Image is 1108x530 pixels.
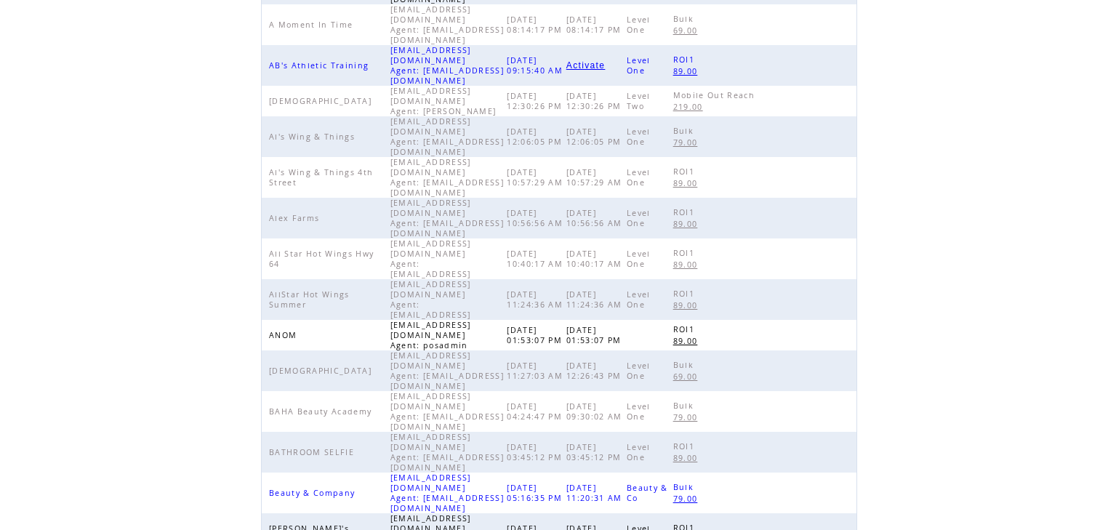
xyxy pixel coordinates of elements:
span: 89.00 [673,300,702,310]
span: Bulk [673,14,697,24]
span: [EMAIL_ADDRESS][DOMAIN_NAME] Agent: [PERSON_NAME] [390,86,500,116]
a: 89.00 [673,177,705,189]
span: Level One [627,208,651,228]
a: 89.00 [673,217,705,230]
span: [EMAIL_ADDRESS][DOMAIN_NAME] Agent: [EMAIL_ADDRESS][DOMAIN_NAME] [390,116,504,157]
a: 69.00 [673,370,705,382]
span: [DATE] 11:24:36 AM [566,289,626,310]
span: 69.00 [673,25,702,36]
span: Alex Farms [269,213,323,223]
a: 79.00 [673,492,705,505]
span: 69.00 [673,372,702,382]
span: ROI1 [673,55,698,65]
span: [EMAIL_ADDRESS][DOMAIN_NAME] Agent: [EMAIL_ADDRESS][DOMAIN_NAME] [390,432,504,473]
span: Bulk [673,482,697,492]
span: [DATE] 09:30:02 AM [566,401,626,422]
span: [DATE] 12:06:05 PM [566,127,625,147]
a: 89.00 [673,65,705,77]
span: ROI1 [673,166,698,177]
a: 79.00 [673,411,705,423]
span: [EMAIL_ADDRESS][DOMAIN_NAME] Agent: [EMAIL_ADDRESS] [390,279,475,320]
span: ROI1 [673,289,698,299]
span: ROI1 [673,441,698,451]
span: 89.00 [673,260,702,270]
span: [DATE] 12:06:05 PM [507,127,566,147]
a: Activate [566,61,605,70]
span: 89.00 [673,178,702,188]
span: A Moment In Time [269,20,356,30]
span: Level Two [627,91,651,111]
span: [DATE] 08:14:17 PM [566,15,625,35]
span: [DATE] 10:40:17 AM [507,249,566,269]
span: Mobile Out Reach [673,90,758,100]
span: ROI1 [673,207,698,217]
a: 69.00 [673,24,705,36]
span: 89.00 [673,219,702,229]
span: 89.00 [673,336,702,346]
a: 79.00 [673,136,705,148]
span: 219.00 [673,102,707,112]
span: [EMAIL_ADDRESS][DOMAIN_NAME] Agent: [EMAIL_ADDRESS][DOMAIN_NAME] [390,350,504,391]
span: [DATE] 12:30:26 PM [507,91,566,111]
span: Level One [627,442,651,462]
span: Level One [627,127,651,147]
span: [EMAIL_ADDRESS][DOMAIN_NAME] Agent: [EMAIL_ADDRESS][DOMAIN_NAME] [390,157,504,198]
a: 89.00 [673,258,705,270]
span: [EMAIL_ADDRESS][DOMAIN_NAME] Agent: [EMAIL_ADDRESS][DOMAIN_NAME] [390,391,504,432]
a: 89.00 [673,334,705,347]
span: 89.00 [673,453,702,463]
span: [DEMOGRAPHIC_DATA] [269,366,375,376]
span: [DATE] 12:26:43 PM [566,361,625,381]
span: [EMAIL_ADDRESS][DOMAIN_NAME] Agent: [EMAIL_ADDRESS][DOMAIN_NAME] [390,4,504,45]
span: ROI1 [673,324,698,334]
span: Level One [627,289,651,310]
span: [DATE] 10:40:17 AM [566,249,626,269]
span: All Star Hot Wings Hwy 64 [269,249,374,269]
span: Level One [627,55,651,76]
span: Bulk [673,401,697,411]
span: Activate [566,60,605,71]
span: Level One [627,401,651,422]
span: 79.00 [673,137,702,148]
span: [DATE] 03:45:12 PM [507,442,566,462]
span: [DATE] 12:30:26 PM [566,91,625,111]
span: [EMAIL_ADDRESS][DOMAIN_NAME] Agent: [EMAIL_ADDRESS][DOMAIN_NAME] [390,473,504,513]
span: [DATE] 01:53:07 PM [566,325,625,345]
span: [EMAIL_ADDRESS][DOMAIN_NAME] Agent: [EMAIL_ADDRESS] [390,238,475,279]
span: Beauty & Company [269,488,358,498]
span: Al's Wing & Things [269,132,358,142]
span: [DATE] 04:24:47 PM [507,401,566,422]
span: [DATE] 08:14:17 PM [507,15,566,35]
span: [DATE] 11:24:36 AM [507,289,566,310]
span: AllStar Hot Wings Summer [269,289,350,310]
a: 89.00 [673,451,705,464]
span: Level One [627,249,651,269]
span: [DATE] 05:16:35 PM [507,483,566,503]
span: ROI1 [673,248,698,258]
span: ANOM [269,330,300,340]
span: Level One [627,167,651,188]
span: BAHA Beauty Academy [269,406,375,417]
span: Bulk [673,360,697,370]
span: Level One [627,361,651,381]
span: [DATE] 10:56:56 AM [507,208,566,228]
span: 79.00 [673,412,702,422]
span: [DATE] 10:57:29 AM [566,167,626,188]
span: BATHROOM SELFIE [269,447,358,457]
span: [DATE] 10:57:29 AM [507,167,566,188]
span: Level One [627,15,651,35]
span: [DATE] 10:56:56 AM [566,208,626,228]
span: 89.00 [673,66,702,76]
span: [DATE] 11:27:03 AM [507,361,566,381]
span: [DATE] 11:20:31 AM [566,483,626,503]
span: Al's Wing & Things 4th Street [269,167,373,188]
span: [DATE] 09:15:40 AM [507,55,566,76]
span: 79.00 [673,494,702,504]
span: Bulk [673,126,697,136]
span: [EMAIL_ADDRESS][DOMAIN_NAME] Agent: [EMAIL_ADDRESS][DOMAIN_NAME] [390,198,504,238]
span: [DATE] 03:45:12 PM [566,442,625,462]
a: 89.00 [673,299,705,311]
span: [DATE] 01:53:07 PM [507,325,566,345]
span: [DEMOGRAPHIC_DATA] [269,96,375,106]
span: [EMAIL_ADDRESS][DOMAIN_NAME] Agent: [EMAIL_ADDRESS][DOMAIN_NAME] [390,45,504,86]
